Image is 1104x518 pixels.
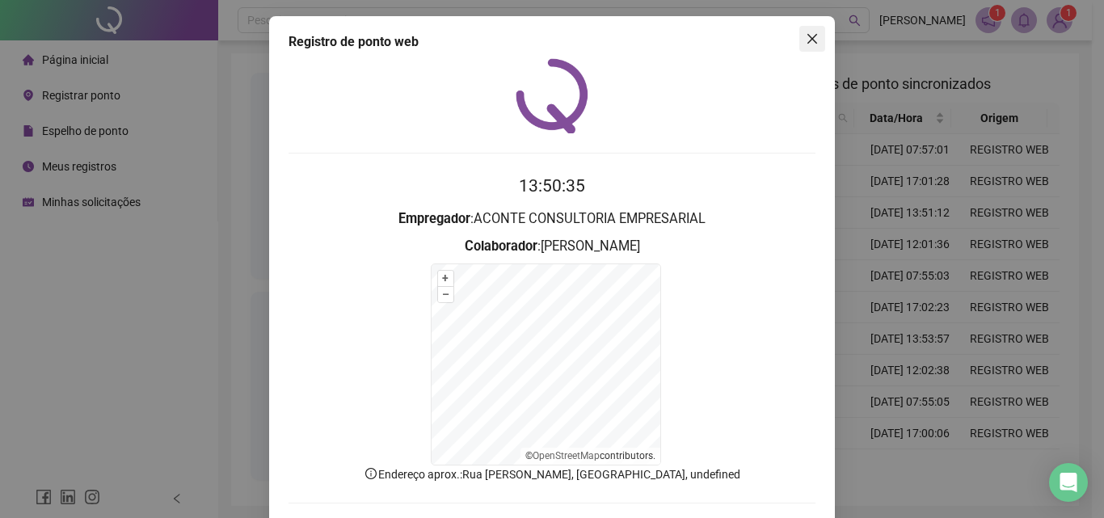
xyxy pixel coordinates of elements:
[364,466,378,481] span: info-circle
[519,176,585,196] time: 13:50:35
[289,208,815,230] h3: : ACONTE CONSULTORIA EMPRESARIAL
[438,271,453,286] button: +
[289,465,815,483] p: Endereço aprox. : Rua [PERSON_NAME], [GEOGRAPHIC_DATA], undefined
[289,236,815,257] h3: : [PERSON_NAME]
[516,58,588,133] img: QRPoint
[806,32,819,45] span: close
[799,26,825,52] button: Close
[438,287,453,302] button: –
[465,238,537,254] strong: Colaborador
[533,450,600,461] a: OpenStreetMap
[289,32,815,52] div: Registro de ponto web
[1049,463,1088,502] div: Open Intercom Messenger
[525,450,655,461] li: © contributors.
[398,211,470,226] strong: Empregador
